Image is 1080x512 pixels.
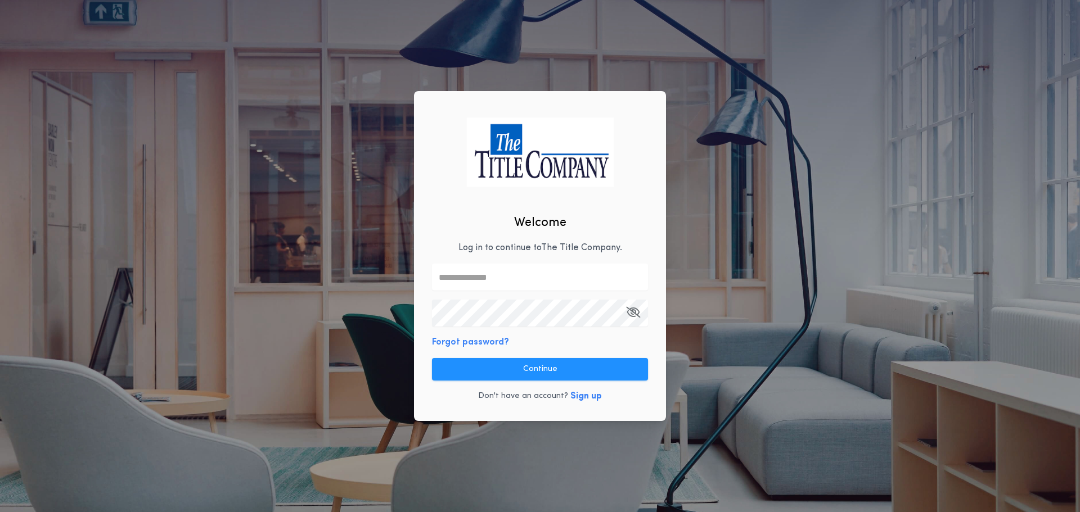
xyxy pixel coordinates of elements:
[570,389,602,403] button: Sign up
[458,241,622,255] p: Log in to continue to The Title Company .
[514,214,566,232] h2: Welcome
[432,358,648,380] button: Continue
[432,336,509,349] button: Forgot password?
[478,391,568,402] p: Don't have an account?
[466,117,614,187] img: logo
